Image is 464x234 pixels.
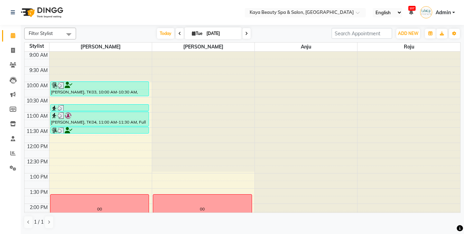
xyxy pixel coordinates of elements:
[398,31,418,36] span: ADD NEW
[255,43,357,51] span: Anju
[25,112,49,120] div: 11:00 AM
[29,30,53,36] span: Filter Stylist
[25,128,49,135] div: 11:30 AM
[409,9,413,16] a: 107
[28,189,49,196] div: 1:30 PM
[420,6,432,18] img: Admin
[332,28,392,39] input: Search Appointment
[26,143,49,150] div: 12:00 PM
[28,204,49,211] div: 2:00 PM
[200,206,205,212] div: 00
[28,52,49,59] div: 9:00 AM
[26,158,49,165] div: 12:30 PM
[49,43,152,51] span: [PERSON_NAME]
[50,112,149,126] div: [PERSON_NAME], TK04, 11:00 AM-11:30 AM, Full Face Threading
[25,97,49,105] div: 10:30 AM
[436,9,451,16] span: Admin
[408,6,416,11] span: 107
[34,218,44,226] span: 1 / 1
[190,31,204,36] span: Tue
[396,29,420,38] button: ADD NEW
[358,43,460,51] span: Roju
[157,28,174,39] span: Today
[50,82,149,96] div: [PERSON_NAME], TK03, 10:00 AM-10:30 AM, Brazilian Bikni
[204,28,239,39] input: 2025-09-02
[25,43,49,50] div: Stylist
[50,127,149,133] div: [PERSON_NAME], TK02, 11:30 AM-11:45 AM, Eyebrows Threading
[28,173,49,181] div: 1:00 PM
[152,43,254,51] span: [PERSON_NAME]
[28,67,49,74] div: 9:30 AM
[18,3,65,22] img: logo
[97,206,102,212] div: 00
[25,82,49,89] div: 10:00 AM
[50,105,149,111] div: [PERSON_NAME], TK05, 10:45 AM-11:00 AM, Eyebrows Threading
